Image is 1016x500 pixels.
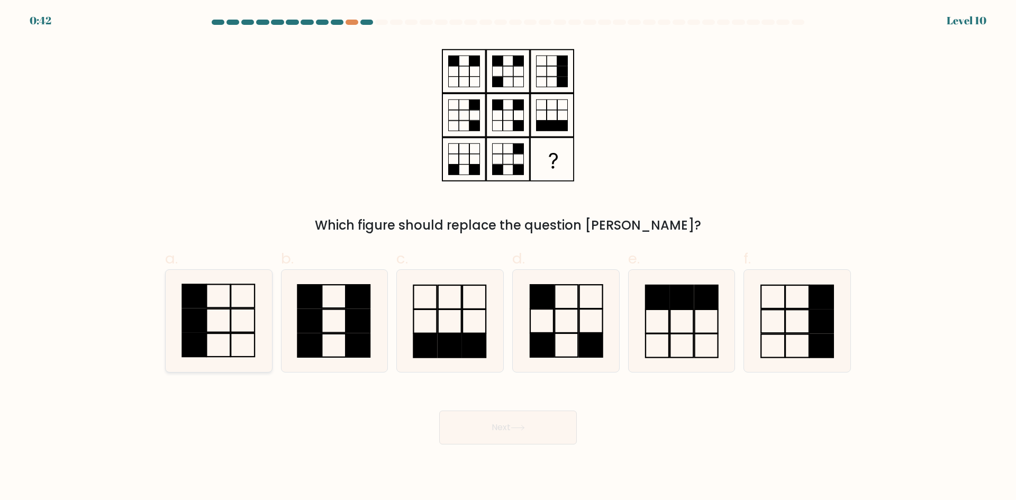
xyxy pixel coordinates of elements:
span: b. [281,248,294,269]
div: Which figure should replace the question [PERSON_NAME]? [171,216,845,235]
span: e. [628,248,640,269]
span: f. [743,248,751,269]
span: d. [512,248,525,269]
span: a. [165,248,178,269]
button: Next [439,411,577,444]
div: Level 10 [947,13,986,29]
span: c. [396,248,408,269]
div: 0:42 [30,13,51,29]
